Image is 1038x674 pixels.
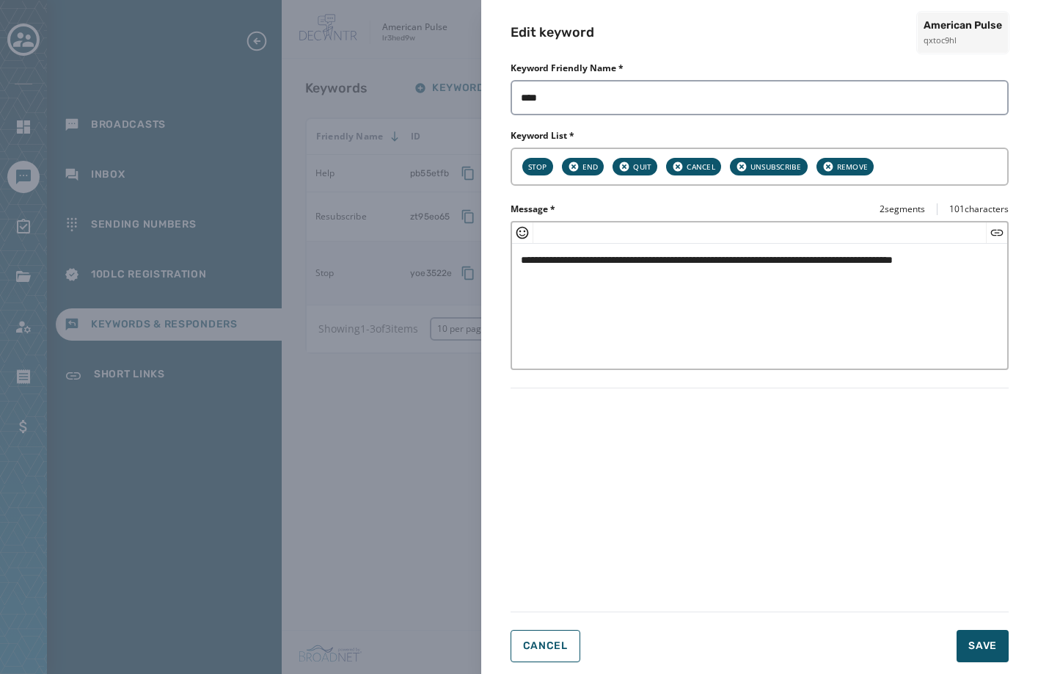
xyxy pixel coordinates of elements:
div: REMOVE [816,158,874,175]
span: Cancel [523,640,568,652]
div: CANCEL [666,158,721,175]
button: Insert Emoji [515,225,530,240]
button: Cancel [511,630,580,662]
div: STOP [522,158,553,175]
h2: Edit keyword [511,22,594,43]
span: qxtoc9hl [924,35,1002,47]
div: QUIT [613,158,657,175]
textarea: Enter your keyword response [512,244,1007,364]
span: 2 segments [880,203,925,215]
label: Message * [511,203,555,215]
label: Keyword List * [511,130,1009,142]
span: Save [968,639,997,653]
label: Keyword Friendly Name * [511,62,624,74]
span: 101 characters [949,203,1009,215]
span: American Pulse [924,18,1002,33]
button: Insert Short Link [990,225,1004,240]
div: END [562,158,604,175]
div: UNSUBSCRIBE [730,158,808,175]
button: Save [957,630,1009,662]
